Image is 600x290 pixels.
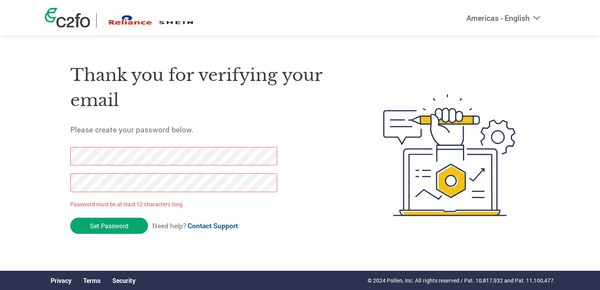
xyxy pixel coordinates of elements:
[83,276,101,284] a: Terms
[102,13,197,28] img: Reliance Retail Limited, SHEIN India
[70,125,346,134] h5: Please create your password below.
[45,8,90,28] img: c2fo logo
[369,51,530,259] img: create-password
[112,276,135,284] a: Security
[51,276,71,284] a: Privacy
[70,200,280,208] p: Password must be at least 12 characters long
[188,221,238,230] a: Contact Support
[368,276,555,284] p: © 2024 Pollen, Inc. All rights reserved / Pat. 10,817,932 and Pat. 11,100,477.
[70,62,346,113] h1: Thank you for verifying your email
[70,218,148,234] input: Set Password
[152,221,238,230] span: Need help?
